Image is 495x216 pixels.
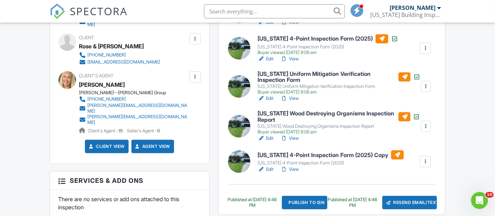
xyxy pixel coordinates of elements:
a: View [280,95,299,102]
a: [PHONE_NUMBER] [79,52,160,59]
a: [US_STATE] Wood Destroying Organisms Inspection Report [US_STATE] Wood Destroying Organisms Inspe... [258,110,420,135]
span: Seller's Agent - [127,128,160,133]
span: Client [79,35,94,40]
span: 10 [485,192,494,198]
div: [PHONE_NUMBER] [88,96,126,102]
a: [US_STATE] Uniform Mitigation Verification Inspection Form [US_STATE] Uniform Mitigation Verifica... [258,71,420,95]
span: Client's Agent - [88,128,124,133]
div: [US_STATE] Wood Destroying Organisms Inspection Report [258,124,420,129]
h6: [US_STATE] 4-Point Inspection Form (2025) Copy [258,150,404,160]
a: [PERSON_NAME][EMAIL_ADDRESS][DOMAIN_NAME] [79,103,188,114]
a: [PHONE_NUMBER] [79,96,188,103]
div: Buyer viewed [DATE] 9:06 am [258,89,420,95]
div: [PHONE_NUMBER] [88,52,126,58]
div: Published at [DATE] 4:46 PM [227,197,278,208]
a: [EMAIL_ADDRESS][DOMAIN_NAME] [79,59,160,66]
div: Buyer viewed [DATE] 9:06 am [258,50,398,55]
div: Rose & [PERSON_NAME] [79,41,144,52]
strong: 0 [157,128,160,133]
a: Edit [258,166,273,173]
div: [US_STATE] 4-Point Inspection Form (2025) [258,44,398,50]
a: Agent View [134,143,170,150]
div: Resend Email/Text [382,196,437,209]
div: [PERSON_NAME][EMAIL_ADDRESS][DOMAIN_NAME] [88,114,188,125]
div: [PERSON_NAME] [390,4,436,11]
iframe: Intercom live chat [471,192,488,209]
div: Publish to ISN [282,196,327,209]
div: [PERSON_NAME][EMAIL_ADDRESS][DOMAIN_NAME] [88,103,188,114]
span: Client's Agent [79,73,114,78]
a: View [280,166,299,173]
h3: Services & Add ons [50,172,209,190]
a: [US_STATE] 4-Point Inspection Form (2025) Copy [US_STATE] 4-Point Inspection Form (2025) [258,150,404,166]
a: Edit [258,55,273,62]
a: [PERSON_NAME][EMAIL_ADDRESS][DOMAIN_NAME] [79,114,188,125]
div: Buyer viewed [DATE] 9:06 am [258,129,420,135]
strong: 15 [119,128,123,133]
a: Edit [258,135,273,142]
h6: [US_STATE] 4-Point Inspection Form (2025) [258,34,398,43]
span: SPECTORA [70,4,128,18]
div: [US_STATE] Uniform Mitigation Verification Inspection Form [258,84,420,89]
div: [EMAIL_ADDRESS][DOMAIN_NAME] [88,59,160,65]
a: SPECTORA [50,10,128,24]
a: Client View [87,143,125,150]
a: [US_STATE] 4-Point Inspection Form (2025) [US_STATE] 4-Point Inspection Form (2025) Buyer viewed ... [258,34,398,55]
div: [PERSON_NAME]--[PERSON_NAME] Group [79,90,193,96]
h6: [US_STATE] Wood Destroying Organisms Inspection Report [258,110,420,123]
h6: [US_STATE] Uniform Mitigation Verification Inspection Form [258,71,420,83]
a: View [280,135,299,142]
input: Search everything... [204,4,345,18]
a: Edit [258,95,273,102]
img: The Best Home Inspection Software - Spectora [50,4,65,19]
a: View [280,55,299,62]
a: [PERSON_NAME] [79,79,125,90]
div: [US_STATE] 4-Point Inspection Form (2025) [258,160,404,166]
div: Florida Building Inspection Group [371,11,441,18]
div: Published at [DATE] 4:46 PM [327,197,378,208]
